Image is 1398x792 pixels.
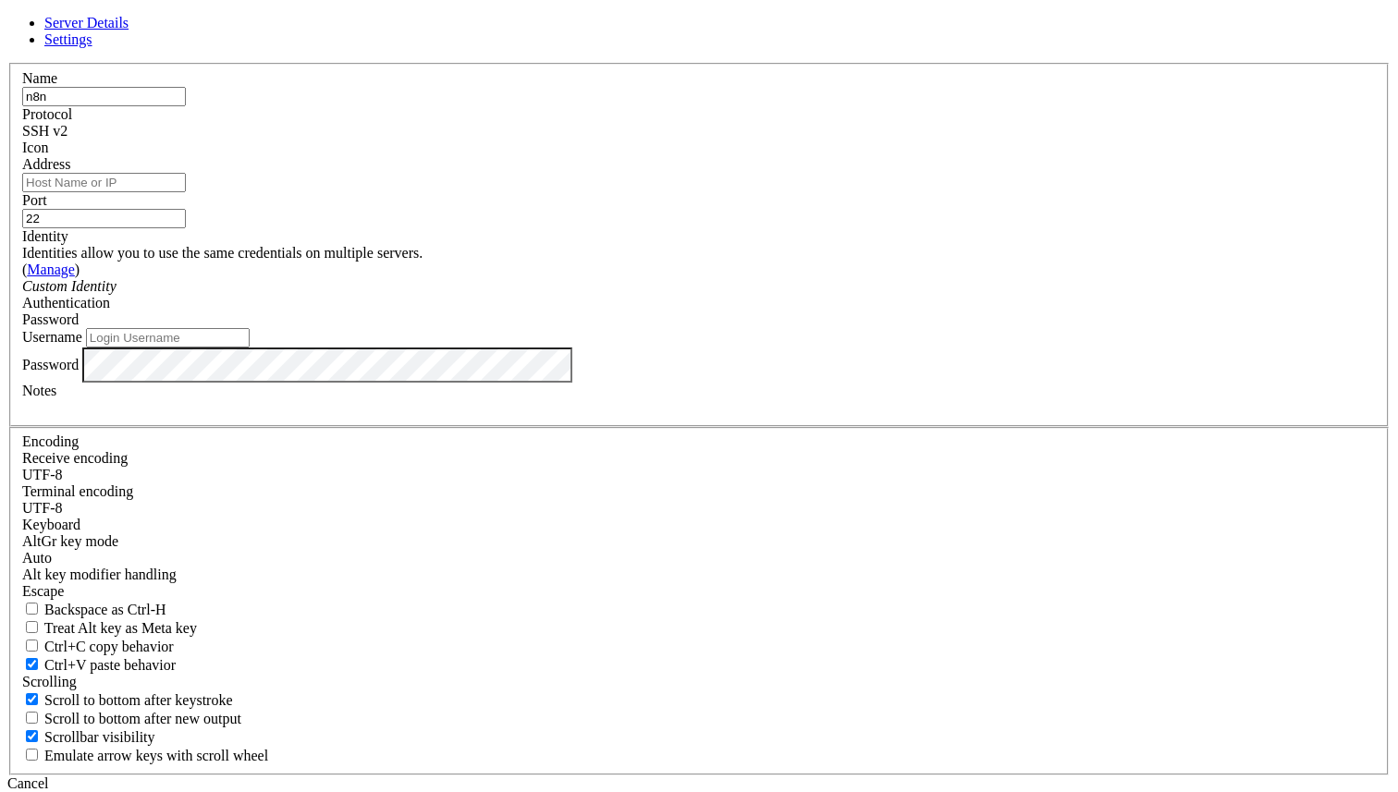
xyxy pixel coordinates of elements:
[22,657,176,673] label: Ctrl+V pastes if true, sends ^V to host if false. Ctrl+Shift+V sends ^V to host if true, pastes i...
[44,748,268,763] span: Emulate arrow keys with scroll wheel
[7,775,1391,792] div: Cancel
[22,639,174,654] label: Ctrl-C copies if true, send ^C to host if false. Ctrl-Shift-C sends ^C to host if true, copies if...
[22,278,116,294] i: Custom Identity
[22,228,1376,277] label: Identity
[22,209,186,228] input: Port Number
[22,156,70,172] label: Address
[22,140,48,155] label: Icon
[26,749,38,761] input: Emulate arrow keys with scroll wheel
[26,730,38,742] input: Scrollbar visibility
[22,106,72,122] label: Protocol
[22,583,1376,600] div: Escape
[44,711,241,726] span: Scroll to bottom after new output
[22,450,128,466] label: Set the expected encoding for data received from the host. If the encodings do not match, visual ...
[26,693,38,705] input: Scroll to bottom after keystroke
[26,603,38,615] input: Backspace as Ctrl-H
[26,658,38,670] input: Ctrl+V paste behavior
[44,692,233,708] span: Scroll to bottom after keystroke
[27,262,75,277] a: Manage
[44,657,176,673] span: Ctrl+V paste behavior
[26,712,38,724] input: Scroll to bottom after new output
[22,278,1376,295] div: Custom Identity
[22,567,177,582] label: Controls how the Alt key is handled. Escape: Send an ESC prefix. 8-Bit: Add 128 to the typed char...
[44,729,155,745] span: Scrollbar visibility
[22,329,82,345] label: Username
[44,31,92,47] a: Settings
[26,640,38,652] input: Ctrl+C copy behavior
[22,517,80,532] label: Keyboard
[22,356,79,372] label: Password
[22,729,155,745] label: The vertical scrollbar mode.
[22,173,186,192] input: Host Name or IP
[22,295,110,311] label: Authentication
[22,467,1376,483] div: UTF-8
[22,192,47,208] label: Port
[22,262,80,277] span: ( )
[22,433,79,449] label: Encoding
[22,620,197,636] label: Whether the Alt key acts as a Meta key or as a distinct Alt key.
[22,711,241,726] label: Scroll to bottom after new output.
[22,483,133,499] label: The default terminal encoding. ISO-2022 enables character map translations (like graphics maps). ...
[44,602,166,617] span: Backspace as Ctrl-H
[22,692,233,708] label: Whether to scroll to the bottom on any keystroke.
[22,602,166,617] label: If true, the backspace should send BS ('\x08', aka ^H). Otherwise the backspace key should send '...
[22,70,57,86] label: Name
[22,123,1376,140] div: SSH v2
[22,87,186,106] input: Server Name
[26,621,38,633] input: Treat Alt key as Meta key
[22,500,1376,517] div: UTF-8
[22,748,268,763] label: When using the alternative screen buffer, and DECCKM (Application Cursor Keys) is active, mouse w...
[44,620,197,636] span: Treat Alt key as Meta key
[22,583,64,599] span: Escape
[22,311,1376,328] div: Password
[22,383,56,398] label: Notes
[22,674,77,689] label: Scrolling
[86,328,250,347] input: Login Username
[44,15,129,30] a: Server Details
[22,550,1376,567] div: Auto
[44,639,174,654] span: Ctrl+C copy behavior
[22,311,79,327] span: Password
[22,550,52,566] span: Auto
[22,245,1376,262] div: Identities allow you to use the same credentials on multiple servers.
[22,467,63,482] span: UTF-8
[22,500,63,516] span: UTF-8
[22,123,67,139] span: SSH v2
[22,533,118,549] label: Set the expected encoding for data received from the host. If the encodings do not match, visual ...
